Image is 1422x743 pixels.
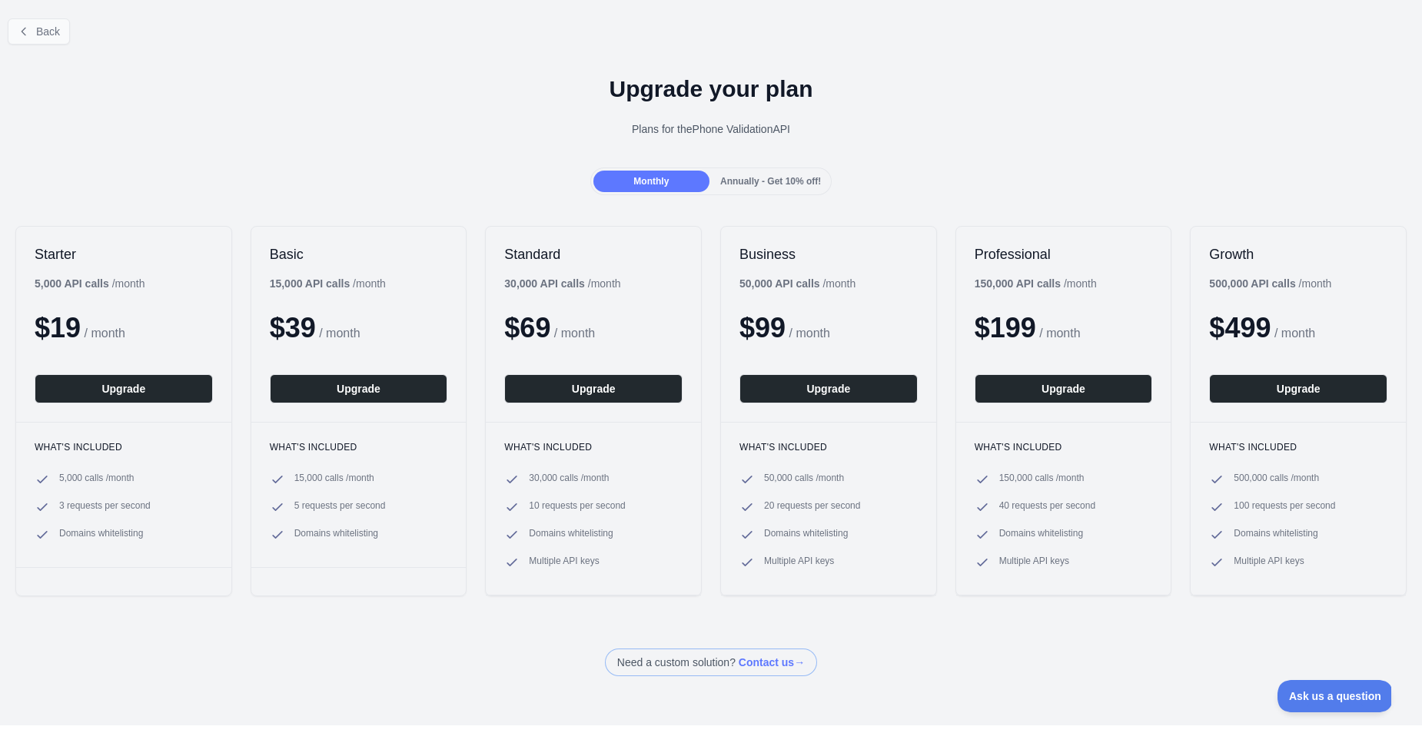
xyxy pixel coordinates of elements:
h2: Business [739,245,918,264]
iframe: Toggle Customer Support [1277,680,1391,712]
h2: Standard [504,245,683,264]
span: $ 99 [739,312,786,343]
span: $ 69 [504,312,550,343]
h2: Professional [975,245,1153,264]
span: $ 199 [975,312,1036,343]
b: 150,000 API calls [975,277,1061,290]
div: / month [739,276,856,291]
div: / month [975,276,1097,291]
b: 30,000 API calls [504,277,585,290]
b: 50,000 API calls [739,277,820,290]
div: / month [504,276,620,291]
